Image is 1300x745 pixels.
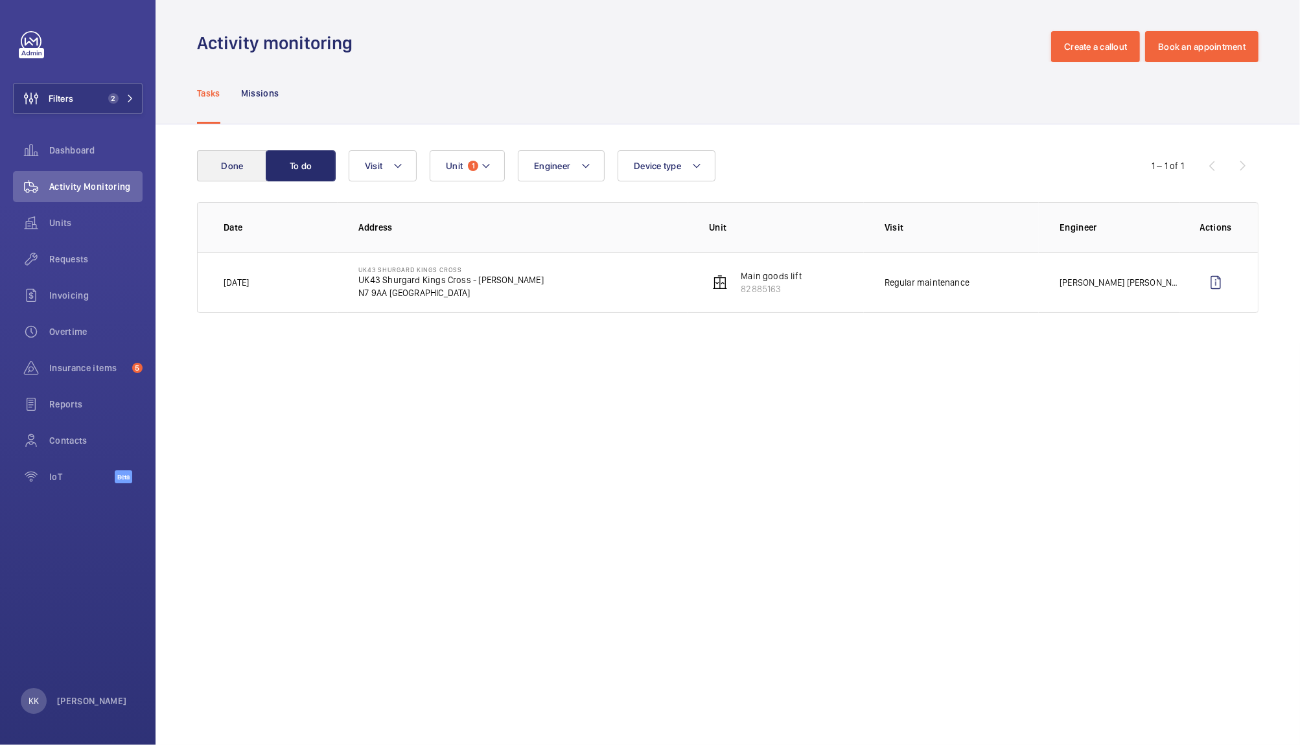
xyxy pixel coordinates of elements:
p: UK43 Shurgard Kings Cross [358,266,543,273]
h1: Activity monitoring [197,31,360,55]
button: Unit1 [430,150,505,181]
p: Date [224,221,338,234]
span: Engineer [534,161,570,171]
p: 82885163 [741,282,802,295]
button: To do [266,150,336,181]
button: Visit [349,150,417,181]
p: Address [358,221,688,234]
span: Activity Monitoring [49,180,143,193]
button: Device type [618,150,715,181]
button: Create a callout [1051,31,1140,62]
span: Beta [115,470,132,483]
p: KK [29,694,39,707]
p: [PERSON_NAME] [PERSON_NAME] [1060,276,1179,289]
p: N7 9AA [GEOGRAPHIC_DATA] [358,286,543,299]
p: Main goods lift [741,269,802,282]
p: Missions [241,87,279,100]
div: 1 – 1 of 1 [1152,159,1184,172]
span: Filters [49,92,73,105]
p: Tasks [197,87,220,100]
p: Actions [1200,221,1232,234]
p: [PERSON_NAME] [57,694,127,707]
p: [DATE] [224,276,249,289]
p: Regular maintenance [885,276,969,289]
span: 2 [108,93,119,104]
span: IoT [49,470,115,483]
p: Engineer [1060,221,1179,234]
span: Reports [49,398,143,411]
span: Requests [49,253,143,266]
span: 1 [468,161,478,171]
span: Invoicing [49,289,143,302]
p: Unit [709,221,863,234]
span: Contacts [49,434,143,447]
span: 5 [132,363,143,373]
span: Overtime [49,325,143,338]
button: Book an appointment [1145,31,1259,62]
p: UK43 Shurgard Kings Cross - [PERSON_NAME] [358,273,543,286]
span: Units [49,216,143,229]
button: Engineer [518,150,605,181]
span: Insurance items [49,361,127,374]
button: Done [197,150,267,181]
span: Visit [365,161,382,171]
img: elevator.svg [712,275,728,290]
button: Filters2 [13,83,143,114]
span: Device type [634,161,681,171]
span: Dashboard [49,144,143,157]
p: Visit [885,221,1039,234]
span: Unit [446,161,463,171]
